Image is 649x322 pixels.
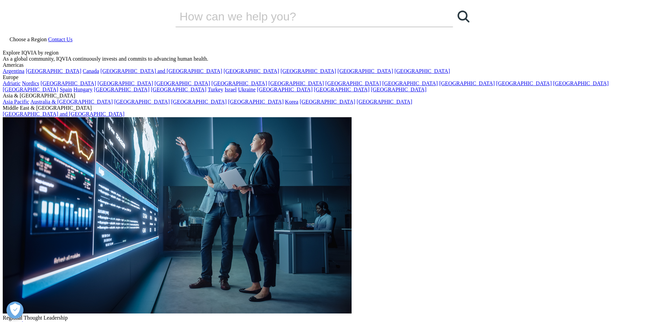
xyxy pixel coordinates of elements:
a: Israel [225,87,237,92]
a: Asia Pacific [3,99,29,105]
a: [GEOGRAPHIC_DATA] [280,68,336,74]
a: [GEOGRAPHIC_DATA] [97,80,153,86]
img: 2093_analyzing-data-using-big-screen-display-and-laptop.png [3,117,352,313]
a: [GEOGRAPHIC_DATA] [371,87,427,92]
span: Choose a Region [10,36,47,42]
a: Search [453,6,474,27]
a: Spain [60,87,72,92]
a: [GEOGRAPHIC_DATA] [94,87,150,92]
a: [GEOGRAPHIC_DATA] [228,99,283,105]
a: Contact Us [48,36,73,42]
div: As a global community, IQVIA continuously invests and commits to advancing human health. [3,56,646,62]
svg: Search [458,11,469,22]
div: Asia & [GEOGRAPHIC_DATA] [3,93,646,99]
a: [GEOGRAPHIC_DATA] [439,80,495,86]
a: [GEOGRAPHIC_DATA] [26,68,81,74]
div: Regional Thought Leadership [3,315,646,321]
button: 개방형 기본 설정 [6,302,24,319]
a: [GEOGRAPHIC_DATA] [212,80,267,86]
a: Hungary [74,87,93,92]
a: Australia & [GEOGRAPHIC_DATA] [30,99,113,105]
div: Explore IQVIA by region [3,50,646,56]
a: Canada [83,68,99,74]
a: [GEOGRAPHIC_DATA] [300,99,355,105]
a: Adriatic [3,80,20,86]
a: [GEOGRAPHIC_DATA] [314,87,369,92]
div: Europe [3,74,646,80]
a: Argentina [3,68,25,74]
a: [GEOGRAPHIC_DATA] [325,80,381,86]
a: [GEOGRAPHIC_DATA] [151,87,206,92]
div: Americas [3,62,646,68]
a: [GEOGRAPHIC_DATA] [3,87,58,92]
a: [GEOGRAPHIC_DATA] and [GEOGRAPHIC_DATA] [3,111,124,117]
a: Nordics [22,80,39,86]
a: [GEOGRAPHIC_DATA] [41,80,96,86]
div: Middle East & [GEOGRAPHIC_DATA] [3,105,646,111]
a: [GEOGRAPHIC_DATA] [395,68,450,74]
a: [GEOGRAPHIC_DATA] [154,80,210,86]
a: [GEOGRAPHIC_DATA] [223,68,279,74]
a: Turkey [208,87,223,92]
a: [GEOGRAPHIC_DATA] [171,99,227,105]
input: Search [175,6,434,27]
a: Korea [285,99,298,105]
a: [GEOGRAPHIC_DATA] and [GEOGRAPHIC_DATA] [101,68,222,74]
a: [GEOGRAPHIC_DATA] [114,99,170,105]
a: [GEOGRAPHIC_DATA] [553,80,608,86]
a: [GEOGRAPHIC_DATA] [257,87,312,92]
a: [GEOGRAPHIC_DATA] [268,80,324,86]
a: [GEOGRAPHIC_DATA] [382,80,438,86]
a: [GEOGRAPHIC_DATA] [338,68,393,74]
a: [GEOGRAPHIC_DATA] [496,80,552,86]
a: Ukraine [238,87,256,92]
a: [GEOGRAPHIC_DATA] [357,99,412,105]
